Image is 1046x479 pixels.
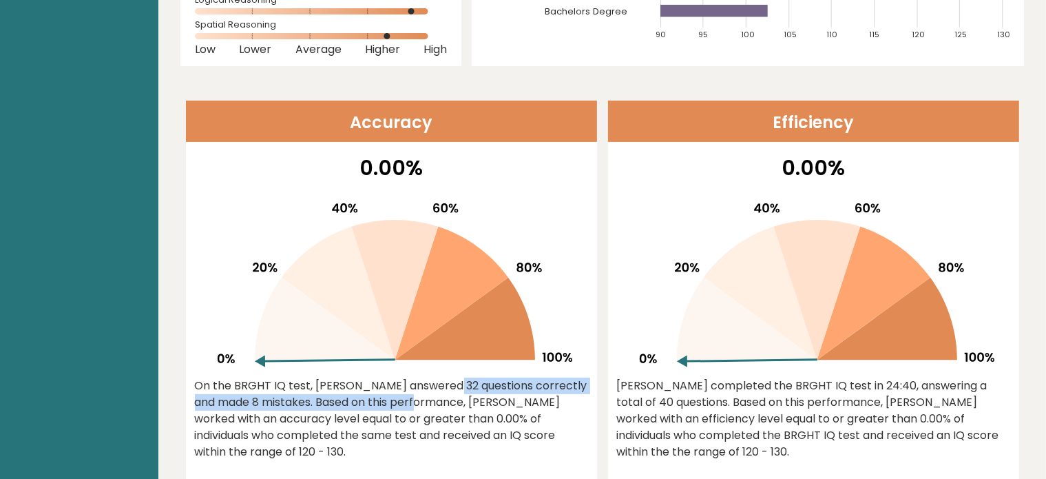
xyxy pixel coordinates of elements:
[998,29,1011,40] tspan: 130
[295,47,342,52] span: Average
[423,47,447,52] span: High
[195,152,588,183] p: 0.00%
[826,29,837,40] tspan: 110
[545,5,627,18] tspan: Bachelors Degree
[195,378,588,460] div: On the BRGHT IQ test, [PERSON_NAME] answered 32 questions correctly and made 8 mistakes. Based on...
[870,29,880,40] tspan: 115
[698,29,708,40] tspan: 95
[741,29,755,40] tspan: 100
[239,47,271,52] span: Lower
[617,378,1010,460] div: [PERSON_NAME] completed the BRGHT IQ test in 24:40, answering a total of 40 questions. Based on t...
[617,152,1010,183] p: 0.00%
[784,29,797,40] tspan: 105
[186,101,597,142] header: Accuracy
[608,101,1019,142] header: Efficiency
[195,47,216,52] span: Low
[912,29,925,40] tspan: 120
[656,29,666,40] tspan: 90
[195,22,447,28] span: Spatial Reasoning
[955,29,967,40] tspan: 125
[365,47,400,52] span: Higher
